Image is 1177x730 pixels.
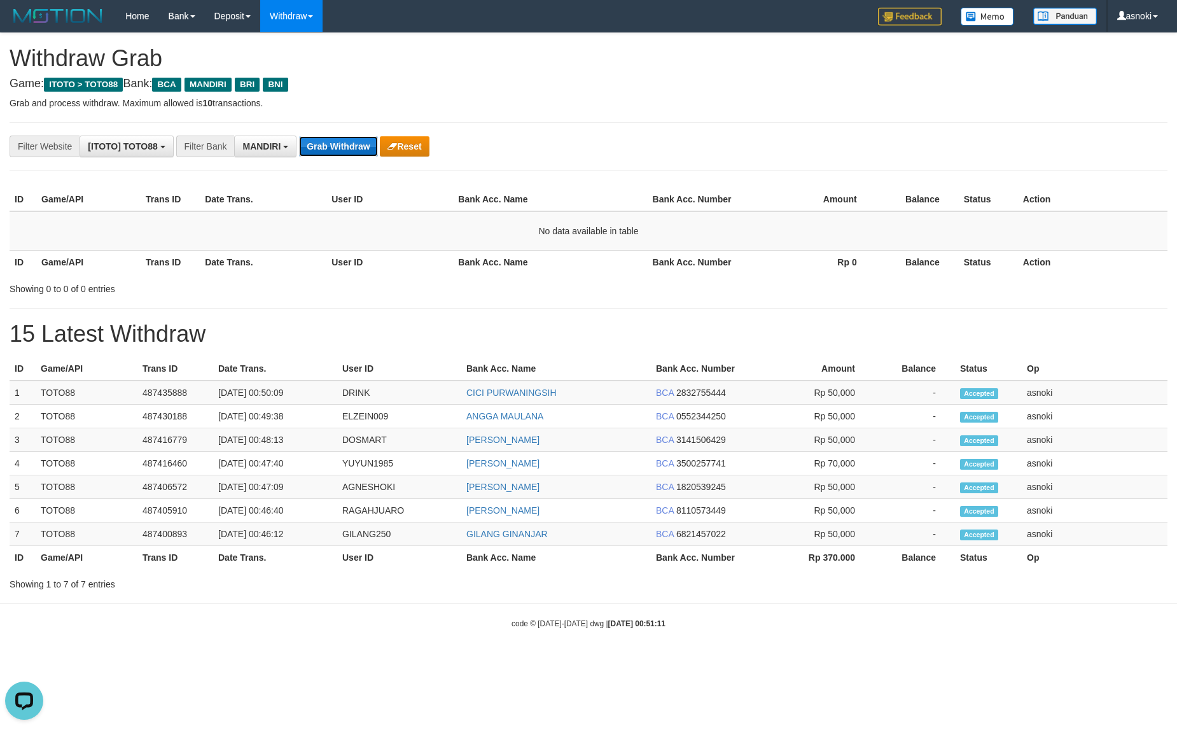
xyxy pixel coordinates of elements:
[36,405,137,428] td: TOTO88
[1033,8,1097,25] img: panduan.png
[137,381,213,405] td: 487435888
[326,188,453,211] th: User ID
[10,452,36,475] td: 4
[876,188,959,211] th: Balance
[380,136,429,157] button: Reset
[955,357,1022,381] th: Status
[676,411,726,421] span: Copy 0552344250 to clipboard
[326,250,453,274] th: User ID
[10,381,36,405] td: 1
[753,546,874,570] th: Rp 370.000
[461,357,651,381] th: Bank Acc. Name
[5,5,43,43] button: Open LiveChat chat widget
[80,136,173,157] button: [ITOTO] TOTO88
[36,188,141,211] th: Game/API
[176,136,235,157] div: Filter Bank
[648,188,752,211] th: Bank Acc. Number
[753,405,874,428] td: Rp 50,000
[676,529,726,539] span: Copy 6821457022 to clipboard
[36,381,137,405] td: TOTO88
[466,482,540,492] a: [PERSON_NAME]
[656,505,674,516] span: BCA
[960,459,998,470] span: Accepted
[213,357,337,381] th: Date Trans.
[461,546,651,570] th: Bank Acc. Name
[676,388,726,398] span: Copy 2832755444 to clipboard
[959,250,1018,274] th: Status
[242,141,281,151] span: MANDIRI
[36,452,137,475] td: TOTO88
[36,357,137,381] th: Game/API
[656,482,674,492] span: BCA
[1022,405,1167,428] td: asnoki
[453,188,647,211] th: Bank Acc. Name
[44,78,123,92] span: ITOTO > TOTO88
[88,141,157,151] span: [ITOTO] TOTO88
[36,250,141,274] th: Game/API
[137,475,213,499] td: 487406572
[874,428,955,452] td: -
[10,46,1167,71] h1: Withdraw Grab
[137,405,213,428] td: 487430188
[960,388,998,399] span: Accepted
[955,546,1022,570] th: Status
[213,428,337,452] td: [DATE] 00:48:13
[10,405,36,428] td: 2
[10,188,36,211] th: ID
[1018,188,1167,211] th: Action
[466,505,540,516] a: [PERSON_NAME]
[656,529,674,539] span: BCA
[137,452,213,475] td: 487416460
[213,405,337,428] td: [DATE] 00:49:38
[213,381,337,405] td: [DATE] 00:50:09
[648,250,752,274] th: Bank Acc. Number
[1022,499,1167,523] td: asnoki
[10,475,36,499] td: 5
[1018,250,1167,274] th: Action
[36,523,137,546] td: TOTO88
[1022,381,1167,405] td: asnoki
[753,499,874,523] td: Rp 50,000
[676,435,726,445] span: Copy 3141506429 to clipboard
[453,250,647,274] th: Bank Acc. Name
[752,250,876,274] th: Rp 0
[337,452,461,475] td: YUYUN1985
[200,250,326,274] th: Date Trans.
[1022,428,1167,452] td: asnoki
[656,411,674,421] span: BCA
[753,428,874,452] td: Rp 50,000
[141,188,200,211] th: Trans ID
[676,458,726,468] span: Copy 3500257741 to clipboard
[137,357,213,381] th: Trans ID
[753,357,874,381] th: Amount
[10,136,80,157] div: Filter Website
[337,381,461,405] td: DRINK
[656,435,674,445] span: BCA
[235,78,260,92] span: BRI
[959,188,1018,211] th: Status
[466,458,540,468] a: [PERSON_NAME]
[10,428,36,452] td: 3
[10,357,36,381] th: ID
[10,250,36,274] th: ID
[874,475,955,499] td: -
[874,357,955,381] th: Balance
[337,499,461,523] td: RAGAHJUARO
[213,523,337,546] td: [DATE] 00:46:12
[10,211,1167,251] td: No data available in table
[651,357,753,381] th: Bank Acc. Number
[874,381,955,405] td: -
[753,381,874,405] td: Rp 50,000
[10,277,481,295] div: Showing 0 to 0 of 0 entries
[874,523,955,546] td: -
[960,530,998,540] span: Accepted
[137,523,213,546] td: 487400893
[753,452,874,475] td: Rp 70,000
[137,428,213,452] td: 487416779
[10,546,36,570] th: ID
[651,546,753,570] th: Bank Acc. Number
[202,98,212,108] strong: 10
[656,458,674,468] span: BCA
[1022,452,1167,475] td: asnoki
[337,523,461,546] td: GILANG250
